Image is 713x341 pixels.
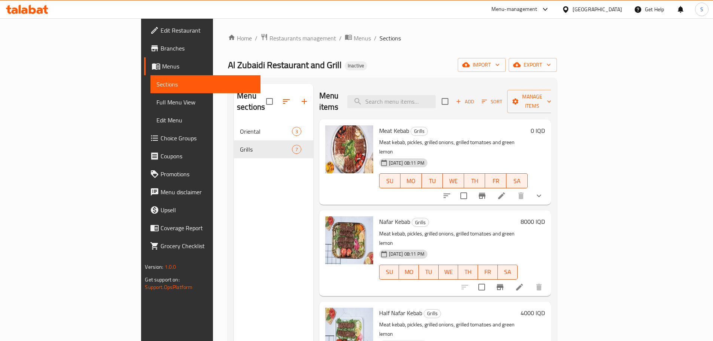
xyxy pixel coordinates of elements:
span: Grills [240,145,292,154]
button: TH [464,173,485,188]
span: Version: [145,262,163,272]
button: FR [478,265,498,280]
button: SU [379,265,399,280]
span: Select to update [474,279,490,295]
span: FR [481,267,495,277]
a: Edit menu item [497,191,506,200]
input: search [347,95,436,108]
a: Upsell [144,201,260,219]
a: Coupons [144,147,260,165]
button: Branch-specific-item [473,187,491,205]
div: Inactive [345,61,367,70]
a: Menus [144,57,260,75]
span: WE [446,176,461,186]
button: Sort [480,96,504,107]
button: TH [458,265,478,280]
span: Menu disclaimer [161,188,254,197]
span: Menus [354,34,371,43]
button: show more [530,187,548,205]
span: 1.0.0 [165,262,176,272]
span: Restaurants management [269,34,336,43]
a: Support.OpsPlatform [145,282,192,292]
div: items [292,127,301,136]
button: delete [530,278,548,296]
img: Meat Kebab [325,125,373,173]
button: Branch-specific-item [491,278,509,296]
a: Coverage Report [144,219,260,237]
span: Nafar Kebab [379,216,410,227]
span: Meat Kebab [379,125,409,136]
nav: breadcrumb [228,33,557,43]
p: Meat kebab, pickles, grilled onions, grilled tomatoes and green lemon [379,229,518,248]
span: [DATE] 08:11 PM [386,250,427,258]
a: Sections [150,75,260,93]
span: WE [442,267,455,277]
a: Restaurants management [260,33,336,43]
span: Grocery Checklist [161,241,254,250]
svg: Show Choices [534,191,543,200]
span: SA [501,267,515,277]
span: SA [509,176,525,186]
span: TU [422,267,436,277]
span: SU [383,176,397,186]
div: Menu-management [491,5,537,14]
span: Sort [482,97,502,106]
li: / [374,34,377,43]
span: Promotions [161,170,254,179]
span: Upsell [161,205,254,214]
span: import [464,60,500,70]
span: MO [403,176,419,186]
span: S [700,5,703,13]
button: export [509,58,557,72]
span: Grills [411,127,427,136]
span: Edit Menu [156,116,254,125]
a: Choice Groups [144,129,260,147]
p: Meat kebab, pickles, grilled onions, grilled tomatoes and green lemon [379,138,528,156]
h6: 8000 IQD [521,216,545,227]
span: Choice Groups [161,134,254,143]
span: Sort sections [277,92,295,110]
span: Grills [412,218,429,227]
div: [GEOGRAPHIC_DATA] [573,5,622,13]
div: Oriental3 [234,122,313,140]
button: Add [453,96,477,107]
span: Select to update [456,188,472,204]
button: delete [512,187,530,205]
a: Menu disclaimer [144,183,260,201]
span: Inactive [345,63,367,69]
button: Manage items [507,90,557,113]
a: Branches [144,39,260,57]
a: Edit Menu [150,111,260,129]
span: Edit Restaurant [161,26,254,35]
a: Menus [345,33,371,43]
span: Grills [424,309,441,318]
span: Select all sections [262,94,277,109]
p: Meat kebab, pickles, grilled onions, grilled tomatoes and green lemon [379,320,518,339]
span: TH [467,176,482,186]
a: Promotions [144,165,260,183]
button: SU [379,173,400,188]
span: Branches [161,44,254,53]
span: TH [461,267,475,277]
span: Select section [437,94,453,109]
button: WE [443,173,464,188]
img: Nafar Kebab [325,216,373,264]
span: Sections [156,80,254,89]
span: Half Nafar Kebab [379,307,422,319]
span: Manage items [513,92,551,111]
div: items [292,145,301,154]
span: TU [425,176,440,186]
span: Sections [380,34,401,43]
button: MO [399,265,419,280]
span: Full Menu View [156,98,254,107]
span: Oriental [240,127,292,136]
button: TU [419,265,439,280]
button: sort-choices [438,187,456,205]
span: Add [455,97,475,106]
nav: Menu sections [234,119,313,161]
span: MO [402,267,416,277]
button: MO [400,173,422,188]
